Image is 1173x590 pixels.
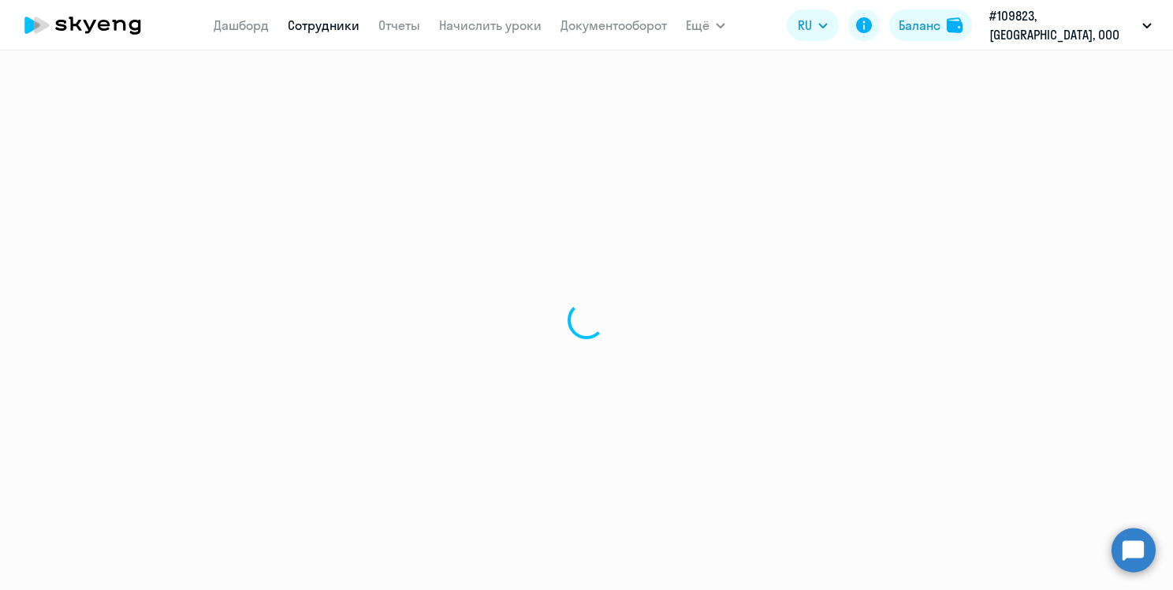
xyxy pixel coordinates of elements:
p: #109823, [GEOGRAPHIC_DATA], ООО [989,6,1136,44]
a: Начислить уроки [439,17,542,33]
button: RU [787,9,839,41]
a: Документооборот [560,17,667,33]
button: Балансbalance [889,9,972,41]
img: balance [947,17,963,33]
div: Баланс [899,16,940,35]
a: Дашборд [214,17,269,33]
a: Отчеты [378,17,420,33]
span: Ещё [686,16,709,35]
button: #109823, [GEOGRAPHIC_DATA], ООО [981,6,1160,44]
span: RU [798,16,812,35]
button: Ещё [686,9,725,41]
a: Сотрудники [288,17,359,33]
